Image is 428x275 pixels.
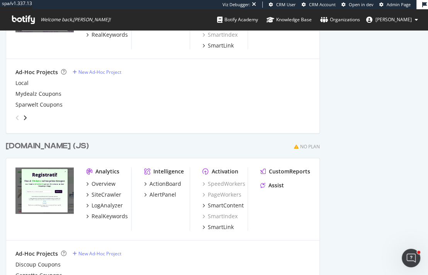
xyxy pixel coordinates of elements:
[91,212,127,220] div: RealKeywords
[22,114,28,122] div: angle-right
[15,250,58,258] div: Ad-Hoc Projects
[211,168,238,175] div: Activation
[379,2,411,8] a: Admin Page
[6,141,89,152] div: [DOMAIN_NAME] (JS)
[202,223,233,231] a: SmartLink
[207,202,243,209] div: SmartContent
[15,79,29,87] a: Local
[260,182,284,189] a: Assist
[300,143,320,150] div: No Plan
[217,16,258,24] div: Botify Academy
[73,250,121,257] a: New Ad-Hoc Project
[149,180,181,188] div: ActionBoard
[267,16,312,24] div: Knowledge Base
[144,191,176,199] a: AlertPanel
[217,9,258,30] a: Botify Academy
[375,16,412,23] span: phoebe
[202,31,237,39] a: SmartIndex
[86,180,115,188] a: Overview
[78,250,121,257] div: New Ad-Hoc Project
[15,168,74,214] img: groupon.it
[86,191,121,199] a: SiteCrawler
[202,202,243,209] a: SmartContent
[91,202,122,209] div: LogAnalyzer
[86,31,127,39] a: RealKeywords
[149,191,176,199] div: AlertPanel
[15,90,61,98] a: Mydealz Coupons
[153,168,184,175] div: Intelligence
[144,180,181,188] a: ActionBoard
[207,42,233,49] div: SmartLink
[86,202,122,209] a: LogAnalyzer
[341,2,374,8] a: Open in dev
[202,180,245,188] a: SpeedWorkers
[349,2,374,7] span: Open in dev
[402,249,420,267] iframe: Intercom live chat
[202,212,237,220] a: SmartIndex
[6,141,92,152] a: [DOMAIN_NAME] (JS)
[387,2,411,7] span: Admin Page
[15,68,58,76] div: Ad-Hoc Projects
[269,2,296,8] a: CRM User
[41,17,110,23] span: Welcome back, [PERSON_NAME] !
[202,191,241,199] a: PageWorkers
[302,2,336,8] a: CRM Account
[260,168,310,175] a: CustomReports
[222,2,250,8] div: Viz Debugger:
[73,69,121,75] a: New Ad-Hoc Project
[320,9,360,30] a: Organizations
[15,261,61,268] a: Discoup Coupons
[320,16,360,24] div: Organizations
[267,9,312,30] a: Knowledge Base
[78,69,121,75] div: New Ad-Hoc Project
[15,101,63,109] a: Sparwelt Coupons
[86,212,127,220] a: RealKeywords
[91,31,127,39] div: RealKeywords
[91,180,115,188] div: Overview
[268,182,284,189] div: Assist
[207,223,233,231] div: SmartLink
[309,2,336,7] span: CRM Account
[269,168,310,175] div: CustomReports
[91,191,121,199] div: SiteCrawler
[276,2,296,7] span: CRM User
[360,14,424,26] button: [PERSON_NAME]
[95,168,119,175] div: Analytics
[12,112,22,124] div: angle-left
[202,42,233,49] a: SmartLink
